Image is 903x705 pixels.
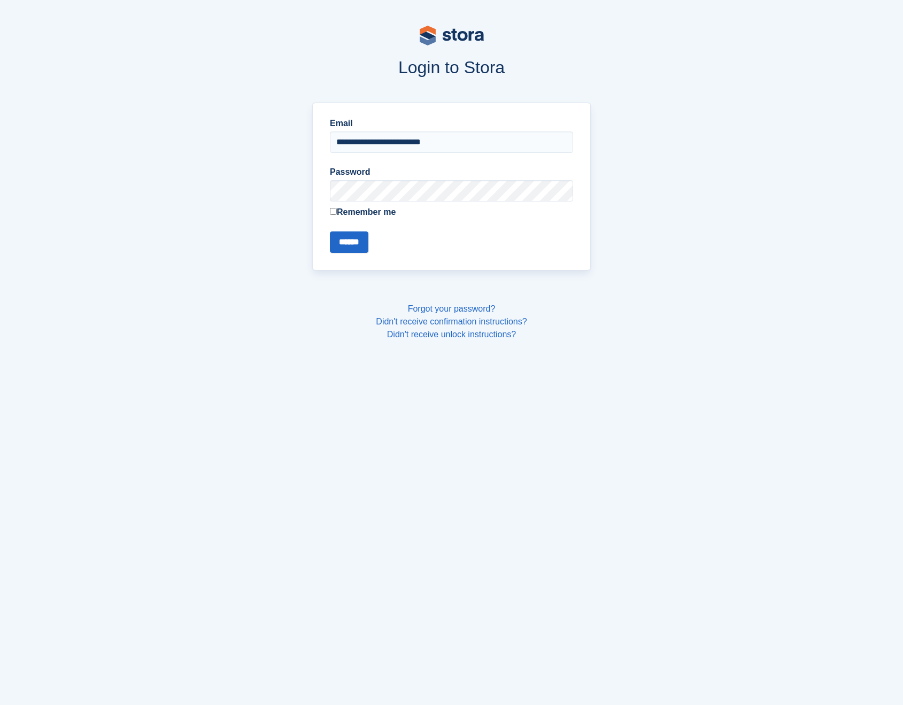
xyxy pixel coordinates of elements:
[330,117,573,130] label: Email
[330,208,337,215] input: Remember me
[376,317,527,326] a: Didn't receive confirmation instructions?
[330,206,573,219] label: Remember me
[109,58,795,77] h1: Login to Stora
[330,166,573,179] label: Password
[387,330,516,339] a: Didn't receive unlock instructions?
[408,304,496,313] a: Forgot your password?
[420,26,484,45] img: stora-logo-53a41332b3708ae10de48c4981b4e9114cc0af31d8433b30ea865607fb682f29.svg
